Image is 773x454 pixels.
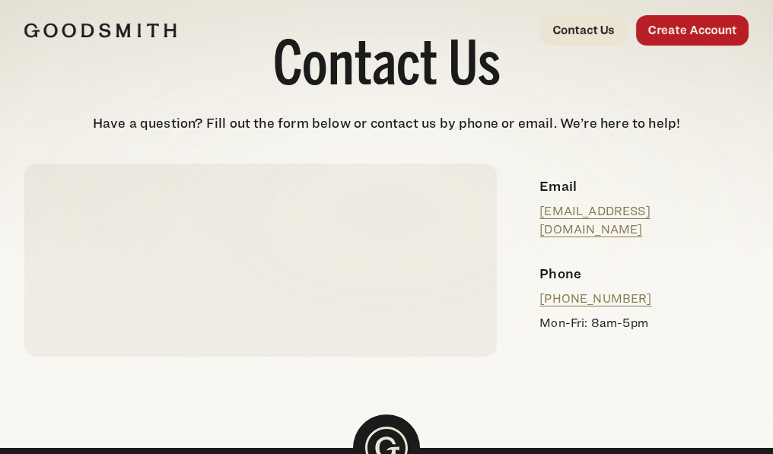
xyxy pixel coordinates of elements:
[539,204,650,237] a: [EMAIL_ADDRESS][DOMAIN_NAME]
[540,15,627,46] a: Contact Us
[539,263,736,284] h4: Phone
[636,15,749,46] a: Create Account
[539,291,651,306] a: [PHONE_NUMBER]
[539,314,736,332] p: Mon-Fri: 8am-5pm
[539,176,736,196] h4: Email
[24,23,177,38] img: Goodsmith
